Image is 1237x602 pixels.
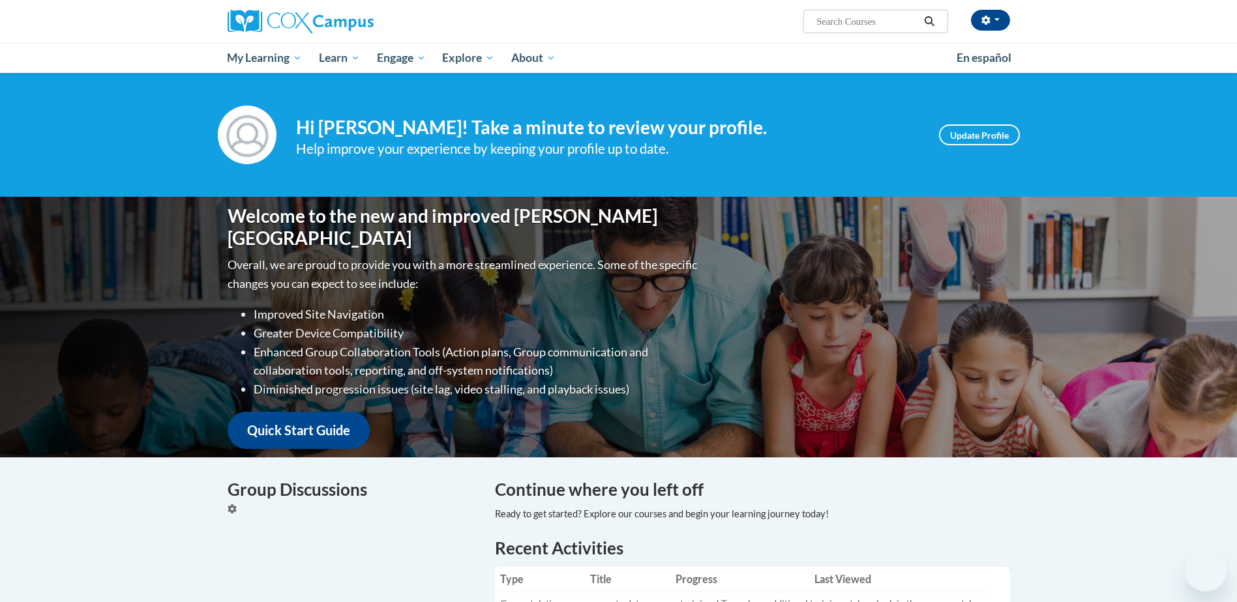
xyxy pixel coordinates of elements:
[228,477,475,502] h4: Group Discussions
[495,566,586,592] th: Type
[939,124,1020,145] a: Update Profile
[957,51,1011,64] span: En español
[219,43,311,73] a: My Learning
[377,50,426,66] span: Engage
[254,380,700,399] li: Diminished progression issues (site lag, video stalling, and playback issues)
[208,43,1030,73] div: Main menu
[227,50,302,66] span: My Learning
[319,50,360,66] span: Learn
[228,205,700,249] h1: Welcome to the new and improved [PERSON_NAME][GEOGRAPHIC_DATA]
[254,343,700,380] li: Enhanced Group Collaboration Tools (Action plans, Group communication and collaboration tools, re...
[585,566,670,592] th: Title
[296,117,919,139] h4: Hi [PERSON_NAME]! Take a minute to review your profile.
[296,138,919,160] div: Help improve your experience by keeping your profile up to date.
[368,43,434,73] a: Engage
[228,10,374,33] img: Cox Campus
[254,324,700,343] li: Greater Device Compatibility
[809,566,989,592] th: Last Viewed
[919,14,939,29] button: Search
[434,43,503,73] a: Explore
[948,44,1020,72] a: En español
[310,43,368,73] a: Learn
[1185,550,1227,592] iframe: Button to launch messaging window
[254,305,700,324] li: Improved Site Navigation
[511,50,556,66] span: About
[670,566,809,592] th: Progress
[815,14,919,29] input: Search Courses
[442,50,494,66] span: Explore
[228,10,475,33] a: Cox Campus
[495,477,1010,502] h4: Continue where you left off
[495,536,1010,560] h1: Recent Activities
[503,43,564,73] a: About
[228,412,370,449] a: Quick Start Guide
[228,255,700,293] p: Overall, we are proud to provide you with a more streamlined experience. Some of the specific cha...
[971,10,1010,31] button: Account Settings
[218,106,276,164] img: Profile Image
